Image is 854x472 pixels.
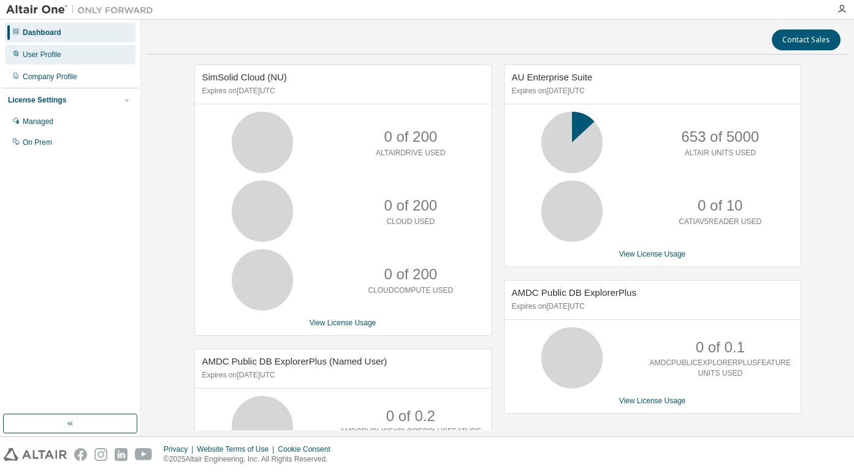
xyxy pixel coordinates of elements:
img: facebook.svg [74,448,87,461]
p: Expires on [DATE] UTC [512,86,790,96]
p: AMDCPUBLICEXPLORERPLUSFEATURE UNITS USED [650,358,791,379]
div: Company Profile [23,72,77,82]
span: AMDC Public DB ExplorerPlus [512,287,636,298]
p: Expires on [DATE] UTC [512,301,790,312]
img: instagram.svg [94,448,107,461]
div: On Prem [23,137,52,147]
p: 0 of 0.1 [696,337,745,358]
div: Website Terms of Use [197,444,278,454]
p: CATIAV5READER USED [679,217,761,227]
p: Expires on [DATE] UTC [202,370,481,381]
p: 653 of 5000 [681,126,759,147]
p: © 2025 Altair Engineering, Inc. All Rights Reserved. [164,454,338,465]
p: 0 of 200 [384,126,437,147]
img: youtube.svg [135,448,153,461]
p: ALTAIR UNITS USED [685,148,756,158]
a: View License Usage [619,397,686,405]
p: Expires on [DATE] UTC [202,86,481,96]
p: 0 of 10 [698,195,742,216]
p: 0 of 0.2 [386,406,435,427]
div: User Profile [23,50,61,60]
div: Cookie Consent [278,444,337,454]
div: License Settings [8,95,66,105]
p: 0 of 200 [384,195,437,216]
img: altair_logo.svg [4,448,67,461]
div: Dashboard [23,28,61,37]
p: CLOUDCOMPUTE USED [368,285,453,296]
p: AMDCPUBLICEXPLORERPLUSFEATURE UNITS USED [340,427,482,447]
div: Privacy [164,444,197,454]
div: Managed [23,117,53,126]
a: View License Usage [310,319,376,327]
img: linkedin.svg [115,448,128,461]
img: Altair One [6,4,159,16]
button: Contact Sales [772,29,841,50]
p: CLOUD USED [386,217,435,227]
p: ALTAIRDRIVE USED [376,148,446,158]
span: AMDC Public DB ExplorerPlus (Named User) [202,356,387,366]
a: View License Usage [619,250,686,258]
span: AU Enterprise Suite [512,72,593,82]
p: 0 of 200 [384,264,437,285]
span: SimSolid Cloud (NU) [202,72,287,82]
